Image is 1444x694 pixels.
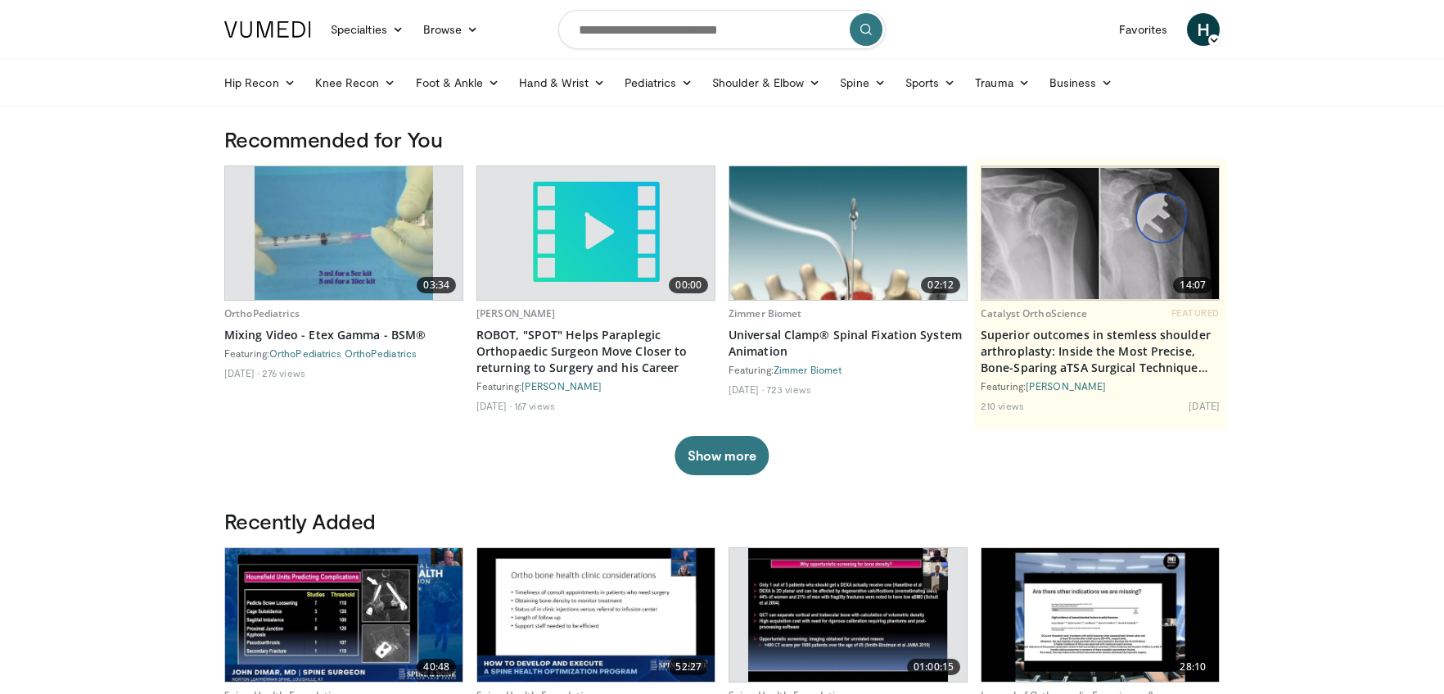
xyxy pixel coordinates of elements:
li: 276 views [262,366,305,379]
a: Shoulder & Elbow [702,66,830,99]
a: Mixing Video - Etex Gamma - BSM® [224,327,463,343]
img: 519ddb16-5690-413b-8028-63b4dab20280.620x360_q85_upscale.jpg [729,166,967,300]
img: 0d11209b-9163-4cf9-9c37-c045ad2ce7a1.620x360_q85_upscale.jpg [981,548,1219,682]
a: [PERSON_NAME] [521,380,602,392]
span: 40:48 [417,659,456,675]
a: OrthoPediatrics [224,306,300,320]
img: 410ed940-cf0a-4706-b3f0-ea35bc4da3e5.620x360_q85_upscale.jpg [225,548,463,682]
img: 9f15458b-d013-4cfd-976d-a83a3859932f.620x360_q85_upscale.jpg [981,168,1219,299]
a: [PERSON_NAME] [1026,380,1106,392]
a: Zimmer Biomet [774,364,842,375]
a: Foot & Ankle [406,66,510,99]
a: ROBOT, "SPOT" Helps Paraplegic Orthopaedic Surgeon Move Closer to returning to Surgery and his Ca... [476,327,715,376]
a: 52:27 [477,548,715,682]
div: Featuring: [729,363,968,376]
li: [DATE] [1189,399,1220,412]
img: video.svg [529,166,662,300]
a: 28:10 [981,548,1219,682]
span: 14:07 [1173,277,1212,293]
div: Featuring: [224,347,463,360]
span: 01:00:15 [907,659,960,675]
a: Hand & Wrist [509,66,615,99]
li: 210 views [981,399,1024,412]
a: Business [1040,66,1123,99]
a: 03:34 [225,166,463,300]
a: 00:00 [477,166,715,300]
img: 2bdf7522-1c47-4a36-b4a8-959f82b217bd.620x360_q85_upscale.jpg [477,548,715,682]
h3: Recommended for You [224,126,1220,152]
span: FEATURED [1171,307,1220,319]
a: 01:00:15 [729,548,967,682]
a: 02:12 [729,166,967,300]
img: a1ec4d4b-974b-4b28-aa15-b411f68d8138.620x360_q85_upscale.jpg [748,548,949,682]
a: H [1187,13,1220,46]
input: Search topics, interventions [558,10,886,49]
a: Favorites [1109,13,1177,46]
span: 03:34 [417,277,456,293]
span: 52:27 [669,659,708,675]
li: 167 views [514,399,555,412]
a: Catalyst OrthoScience [981,306,1088,320]
a: Browse [413,13,489,46]
img: YUAndpMCbXk_9hvX4xMDoxOjBrO-I4W8_9.620x360_q85_upscale.jpg [255,166,433,300]
button: Show more [675,436,769,475]
a: 40:48 [225,548,463,682]
a: Sports [896,66,966,99]
span: 28:10 [1173,659,1212,675]
img: VuMedi Logo [224,21,311,38]
a: Hip Recon [214,66,305,99]
a: Knee Recon [305,66,406,99]
li: [DATE] [476,399,512,412]
div: Featuring: [476,379,715,392]
a: [PERSON_NAME] [476,306,556,320]
a: Universal Clamp® Spinal Fixation System Animation [729,327,968,360]
li: 723 views [766,383,811,396]
span: 00:00 [669,277,708,293]
li: [DATE] [729,383,764,396]
a: Trauma [965,66,1040,99]
span: 02:12 [921,277,960,293]
a: 14:07 [981,166,1219,300]
a: OrthoPediatrics OrthoPediatrics [269,347,417,359]
a: Pediatrics [615,66,702,99]
a: Spine [830,66,895,99]
a: Zimmer Biomet [729,306,802,320]
a: Specialties [321,13,413,46]
li: [DATE] [224,366,259,379]
h3: Recently Added [224,508,1220,534]
a: Superior outcomes in stemless shoulder arthroplasty: Inside the Most Precise, Bone-Sparing aTSA S... [981,327,1220,376]
div: Featuring: [981,379,1220,392]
